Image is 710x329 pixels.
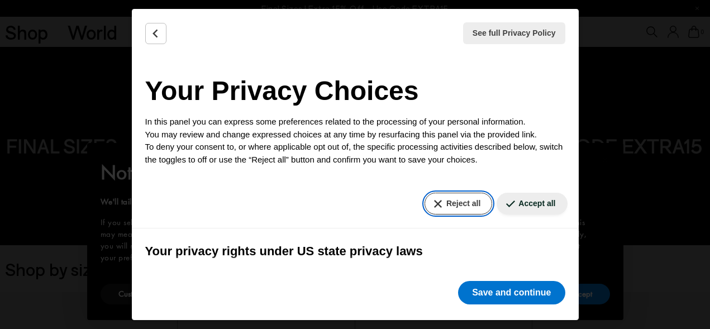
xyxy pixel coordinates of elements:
p: The options provided in this section unify and simplify the exercise of some of To learn more abo... [145,265,565,303]
p: In this panel you can express some preferences related to the processing of your personal informa... [145,116,565,166]
h2: Your Privacy Choices [145,71,565,111]
button: See full Privacy Policy [463,22,565,44]
button: Accept all [497,193,567,214]
span: See full Privacy Policy [473,27,556,39]
button: Save and continue [458,281,565,304]
h3: Your privacy rights under US state privacy laws [145,242,565,260]
button: Back [145,23,166,44]
button: Reject all [425,193,492,214]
